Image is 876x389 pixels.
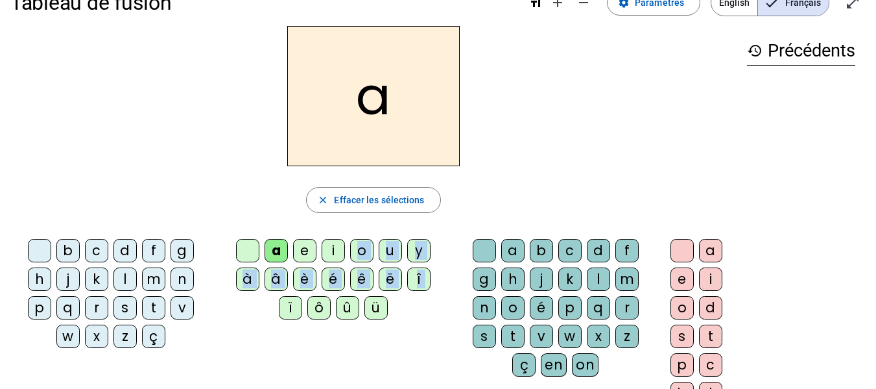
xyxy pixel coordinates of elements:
div: û [336,296,359,320]
div: i [699,268,722,291]
div: k [558,268,582,291]
div: ç [142,325,165,348]
div: n [171,268,194,291]
div: î [407,268,431,291]
mat-icon: history [747,43,763,58]
div: s [113,296,137,320]
div: ô [307,296,331,320]
div: ë [379,268,402,291]
div: z [615,325,639,348]
div: z [113,325,137,348]
div: t [501,325,525,348]
div: f [142,239,165,262]
div: o [501,296,525,320]
div: p [670,353,694,377]
div: x [85,325,108,348]
div: r [85,296,108,320]
div: h [28,268,51,291]
div: â [265,268,288,291]
div: f [615,239,639,262]
div: j [56,268,80,291]
h2: a [287,26,460,166]
div: w [56,325,80,348]
div: e [670,268,694,291]
div: l [113,268,137,291]
div: o [670,296,694,320]
div: d [113,239,137,262]
div: n [473,296,496,320]
div: g [473,268,496,291]
mat-icon: close [317,194,329,206]
div: ü [364,296,388,320]
div: j [530,268,553,291]
div: e [293,239,316,262]
div: b [530,239,553,262]
div: s [473,325,496,348]
div: r [615,296,639,320]
div: a [501,239,525,262]
div: d [699,296,722,320]
div: g [171,239,194,262]
div: i [322,239,345,262]
div: a [699,239,722,262]
div: s [670,325,694,348]
div: t [699,325,722,348]
div: c [85,239,108,262]
div: v [171,296,194,320]
div: u [379,239,402,262]
div: t [142,296,165,320]
div: on [572,353,598,377]
div: c [558,239,582,262]
div: m [142,268,165,291]
div: a [265,239,288,262]
h3: Précédents [747,36,855,66]
div: x [587,325,610,348]
div: d [587,239,610,262]
div: l [587,268,610,291]
div: y [407,239,431,262]
div: o [350,239,373,262]
div: v [530,325,553,348]
div: p [558,296,582,320]
div: é [322,268,345,291]
div: à [236,268,259,291]
div: è [293,268,316,291]
div: ê [350,268,373,291]
div: q [56,296,80,320]
div: c [699,353,722,377]
div: é [530,296,553,320]
button: Effacer les sélections [306,187,440,213]
div: h [501,268,525,291]
div: p [28,296,51,320]
div: en [541,353,567,377]
div: q [587,296,610,320]
div: w [558,325,582,348]
div: b [56,239,80,262]
div: ç [512,353,536,377]
span: Effacer les sélections [334,192,424,208]
div: k [85,268,108,291]
div: m [615,268,639,291]
div: ï [279,296,302,320]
